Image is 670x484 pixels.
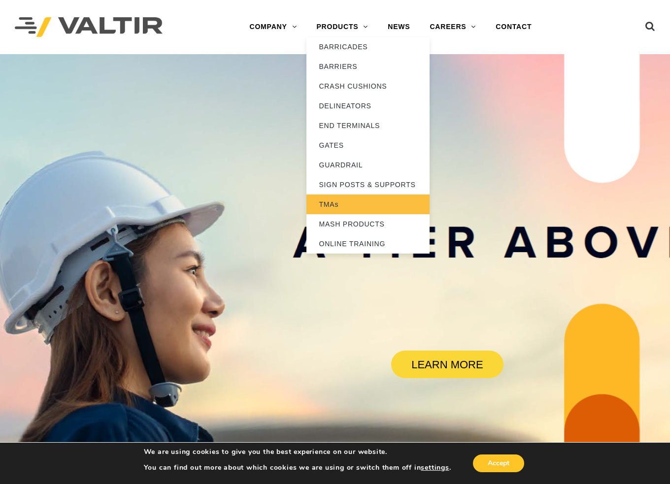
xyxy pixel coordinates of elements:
a: SIGN POSTS & SUPPORTS [306,175,430,194]
a: BARRIERS [306,57,430,76]
a: GATES [306,135,430,155]
a: CAREERS [420,17,486,37]
button: settings [421,463,449,472]
a: END TERMINALS [306,116,430,135]
a: GUARDRAIL [306,155,430,175]
a: TMAs [306,194,430,214]
img: Valtir [15,17,163,37]
a: MASH PRODUCTS [306,214,430,234]
a: ONLINE TRAINING [306,234,430,254]
a: LEARN MORE [391,351,503,379]
button: Accept [473,454,524,472]
p: We are using cookies to give you the best experience on our website. [144,448,451,456]
a: DELINEATORS [306,96,430,116]
a: CONTACT [486,17,541,37]
a: CRASH CUSHIONS [306,76,430,96]
a: BARRICADES [306,37,430,57]
p: You can find out more about which cookies we are using or switch them off in . [144,463,451,472]
a: COMPANY [240,17,307,37]
a: NEWS [378,17,420,37]
a: PRODUCTS [306,17,378,37]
